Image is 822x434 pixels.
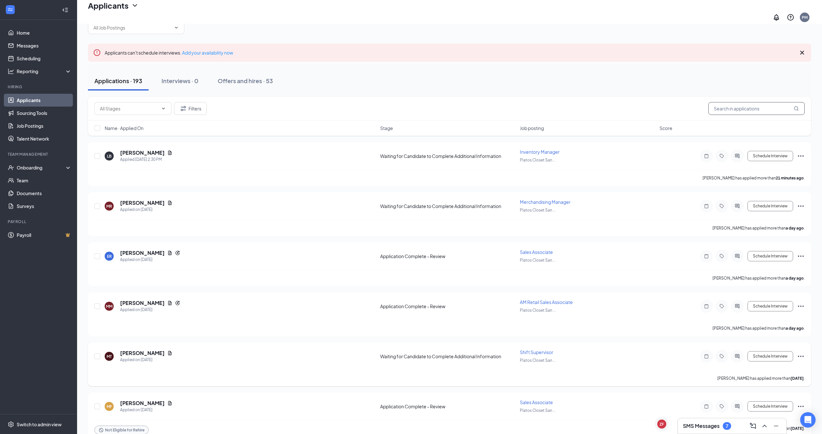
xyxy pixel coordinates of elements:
[703,354,710,359] svg: Note
[218,77,273,85] div: Offers and hires · 53
[167,150,172,155] svg: Document
[17,94,72,107] a: Applicants
[120,156,172,163] div: Applied [DATE] 2:30 PM
[161,106,166,111] svg: ChevronDown
[797,403,805,410] svg: Ellipses
[713,275,805,281] p: [PERSON_NAME] has applied more than .
[380,303,516,309] div: Application Complete - Review
[800,412,816,428] div: Open Intercom Messenger
[718,404,726,409] svg: Tag
[17,174,72,187] a: Team
[748,351,793,361] button: Schedule Interview
[17,52,72,65] a: Scheduling
[17,200,72,213] a: Surveys
[703,254,710,259] svg: Note
[708,102,805,115] input: Search in applications
[17,229,72,241] a: PayrollCrown
[520,208,556,213] span: Platos Closet San ...
[761,422,768,430] svg: ChevronUp
[167,200,172,205] svg: Document
[776,176,804,180] b: 21 minutes ago
[703,153,710,159] svg: Note
[94,77,142,85] div: Applications · 193
[520,249,553,255] span: Sales Associate
[380,403,516,410] div: Application Complete - Review
[8,68,14,74] svg: Analysis
[17,187,72,200] a: Documents
[120,407,172,413] div: Applied on [DATE]
[748,301,793,311] button: Schedule Interview
[520,258,556,263] span: Platos Closet San ...
[380,153,516,159] div: Waiting for Candidate to Complete Additional Information
[733,304,741,309] svg: ActiveChat
[131,2,139,9] svg: ChevronDown
[773,13,780,21] svg: Notifications
[120,149,165,156] h5: [PERSON_NAME]
[120,256,180,263] div: Applied on [DATE]
[100,105,158,112] input: All Stages
[797,302,805,310] svg: Ellipses
[797,202,805,210] svg: Ellipses
[17,26,72,39] a: Home
[17,119,72,132] a: Job Postings
[17,164,66,171] div: Onboarding
[93,49,101,56] svg: Error
[162,77,198,85] div: Interviews · 0
[748,401,793,412] button: Schedule Interview
[8,421,14,428] svg: Settings
[718,254,726,259] svg: Tag
[703,204,710,209] svg: Note
[17,39,72,52] a: Messages
[787,13,794,21] svg: QuestionInfo
[17,421,62,428] div: Switch to admin view
[797,252,805,260] svg: Ellipses
[107,404,112,409] div: MF
[175,250,180,256] svg: Reapply
[106,204,112,209] div: MR
[749,422,757,430] svg: ComposeMessage
[786,226,804,230] b: a day ago
[520,149,560,155] span: Inventory Manager
[718,304,726,309] svg: Tag
[660,125,672,131] span: Score
[17,132,72,145] a: Talent Network
[772,422,780,430] svg: Minimize
[167,401,172,406] svg: Document
[718,204,726,209] svg: Tag
[179,105,187,112] svg: Filter
[120,400,165,407] h5: [PERSON_NAME]
[798,49,806,56] svg: Cross
[660,421,664,427] div: ZF
[748,421,758,431] button: ComposeMessage
[8,164,14,171] svg: UserCheck
[520,408,556,413] span: Platos Closet San ...
[733,204,741,209] svg: ActiveChat
[733,404,741,409] svg: ActiveChat
[733,354,741,359] svg: ActiveChat
[733,254,741,259] svg: ActiveChat
[120,299,165,307] h5: [PERSON_NAME]
[120,199,165,206] h5: [PERSON_NAME]
[733,153,741,159] svg: ActiveChat
[8,219,70,224] div: Payroll
[120,249,165,256] h5: [PERSON_NAME]
[175,300,180,306] svg: Reapply
[520,399,553,405] span: Sales Associate
[794,106,799,111] svg: MagnifyingGlass
[167,300,172,306] svg: Document
[8,152,70,157] div: Team Management
[520,299,573,305] span: AM Retail Sales Associate
[182,50,233,56] a: Add your availability now
[703,304,710,309] svg: Note
[93,24,171,31] input: All Job Postings
[703,175,805,181] p: [PERSON_NAME] has applied more than .
[713,325,805,331] p: [PERSON_NAME] has applied more than .
[167,250,172,256] svg: Document
[105,427,144,433] span: Not Eligible for Rehire
[802,15,808,20] div: PM
[520,358,556,363] span: Platos Closet San ...
[380,125,393,131] span: Stage
[8,84,70,90] div: Hiring
[380,353,516,360] div: Waiting for Candidate to Complete Additional Information
[380,253,516,259] div: Application Complete - Review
